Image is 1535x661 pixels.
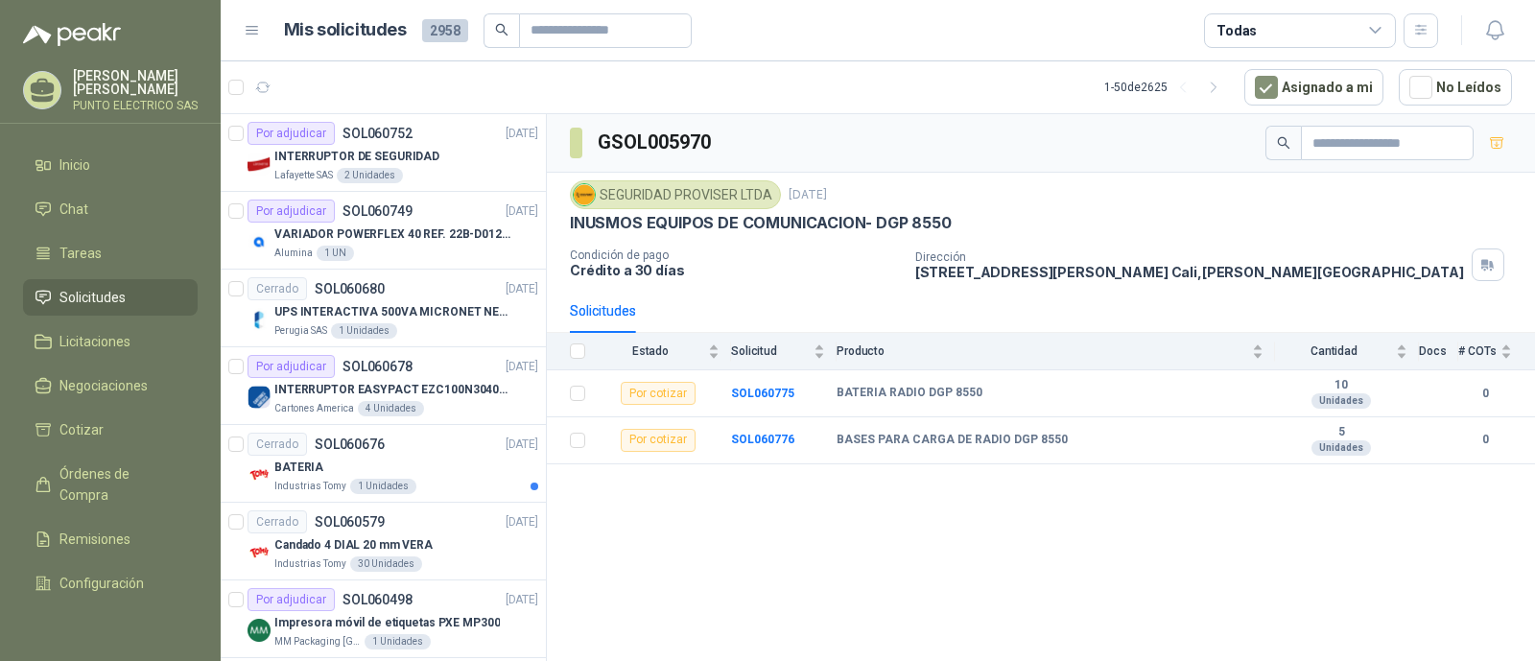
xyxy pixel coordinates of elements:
p: [PERSON_NAME] [PERSON_NAME] [73,69,198,96]
p: Dirección [915,250,1464,264]
div: Por cotizar [621,429,696,452]
div: Solicitudes [570,300,636,321]
a: Inicio [23,147,198,183]
div: Unidades [1311,393,1371,409]
a: Solicitudes [23,279,198,316]
img: Company Logo [248,308,271,331]
p: UPS INTERACTIVA 500VA MICRONET NEGRA MARCA: POWEST NICOMAR [274,303,513,321]
div: Por cotizar [621,382,696,405]
th: Solicitud [731,333,837,370]
p: [DATE] [506,591,538,609]
p: [DATE] [789,186,827,204]
a: Tareas [23,235,198,271]
div: Por adjudicar [248,588,335,611]
span: Solicitud [731,344,810,358]
h1: Mis solicitudes [284,16,407,44]
p: Condición de pago [570,248,900,262]
div: Unidades [1311,440,1371,456]
p: SOL060749 [342,204,413,218]
img: Company Logo [248,619,271,642]
a: Licitaciones [23,323,198,360]
p: Candado 4 DIAL 20 mm VERA [274,536,433,555]
a: Manuales y ayuda [23,609,198,646]
p: INUSMOS EQUIPOS DE COMUNICACION- DGP 8550 [570,213,952,233]
div: SEGURIDAD PROVISER LTDA [570,180,781,209]
p: [DATE] [506,513,538,531]
span: Inicio [59,154,90,176]
p: Alumina [274,246,313,261]
p: [DATE] [506,202,538,221]
div: 1 Unidades [365,634,431,649]
span: search [1277,136,1290,150]
p: Lafayette SAS [274,168,333,183]
img: Company Logo [248,541,271,564]
div: Por adjudicar [248,200,335,223]
div: Cerrado [248,433,307,456]
div: Por adjudicar [248,122,335,145]
h3: GSOL005970 [598,128,714,157]
div: Cerrado [248,277,307,300]
p: [DATE] [506,358,538,376]
div: 4 Unidades [358,401,424,416]
a: Órdenes de Compra [23,456,198,513]
a: CerradoSOL060579[DATE] Company LogoCandado 4 DIAL 20 mm VERAIndustrias Tomy30 Unidades [221,503,546,580]
a: CerradoSOL060680[DATE] Company LogoUPS INTERACTIVA 500VA MICRONET NEGRA MARCA: POWEST NICOMARPeru... [221,270,546,347]
span: Cotizar [59,419,104,440]
button: No Leídos [1399,69,1512,106]
img: Logo peakr [23,23,121,46]
p: SOL060676 [315,437,385,451]
img: Company Logo [248,230,271,253]
p: MM Packaging [GEOGRAPHIC_DATA] [274,634,361,649]
span: Tareas [59,243,102,264]
th: # COTs [1458,333,1535,370]
div: Cerrado [248,510,307,533]
p: VARIADOR POWERFLEX 40 REF. 22B-D012N104 [274,225,513,244]
span: Negociaciones [59,375,148,396]
span: Estado [597,344,704,358]
img: Company Logo [574,184,595,205]
p: INTERRUPTOR DE SEGURIDAD [274,148,439,166]
a: Chat [23,191,198,227]
p: PUNTO ELECTRICO SAS [73,100,198,111]
a: SOL060776 [731,433,794,446]
div: 1 Unidades [331,323,397,339]
p: Perugia SAS [274,323,327,339]
div: 1 - 50 de 2625 [1104,72,1229,103]
span: Remisiones [59,529,130,550]
b: 5 [1275,425,1407,440]
p: [DATE] [506,436,538,454]
p: SOL060680 [315,282,385,295]
p: Impresora móvil de etiquetas PXE MP300 [274,614,500,632]
div: Por adjudicar [248,355,335,378]
span: Producto [837,344,1248,358]
p: SOL060752 [342,127,413,140]
p: [DATE] [506,125,538,143]
div: 2 Unidades [337,168,403,183]
span: search [495,23,508,36]
span: Licitaciones [59,331,130,352]
a: Por adjudicarSOL060678[DATE] Company LogoINTERRUPTOR EASYPACT EZC100N3040C 40AMP 25K SCHNEIDERCar... [221,347,546,425]
img: Company Logo [248,386,271,409]
span: Configuración [59,573,144,594]
a: Por adjudicarSOL060498[DATE] Company LogoImpresora móvil de etiquetas PXE MP300MM Packaging [GEOG... [221,580,546,658]
th: Cantidad [1275,333,1419,370]
th: Docs [1419,333,1458,370]
a: SOL060775 [731,387,794,400]
a: CerradoSOL060676[DATE] Company LogoBATERIAIndustrias Tomy1 Unidades [221,425,546,503]
p: SOL060678 [342,360,413,373]
b: 10 [1275,378,1407,393]
a: Por adjudicarSOL060752[DATE] Company LogoINTERRUPTOR DE SEGURIDADLafayette SAS2 Unidades [221,114,546,192]
p: SOL060498 [342,593,413,606]
a: Configuración [23,565,198,602]
span: Solicitudes [59,287,126,308]
p: BATERIA [274,459,323,477]
p: Industrias Tomy [274,479,346,494]
img: Company Logo [248,153,271,176]
p: [STREET_ADDRESS][PERSON_NAME] Cali , [PERSON_NAME][GEOGRAPHIC_DATA] [915,264,1464,280]
a: Negociaciones [23,367,198,404]
button: Asignado a mi [1244,69,1383,106]
a: Cotizar [23,412,198,448]
p: SOL060579 [315,515,385,529]
th: Estado [597,333,731,370]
